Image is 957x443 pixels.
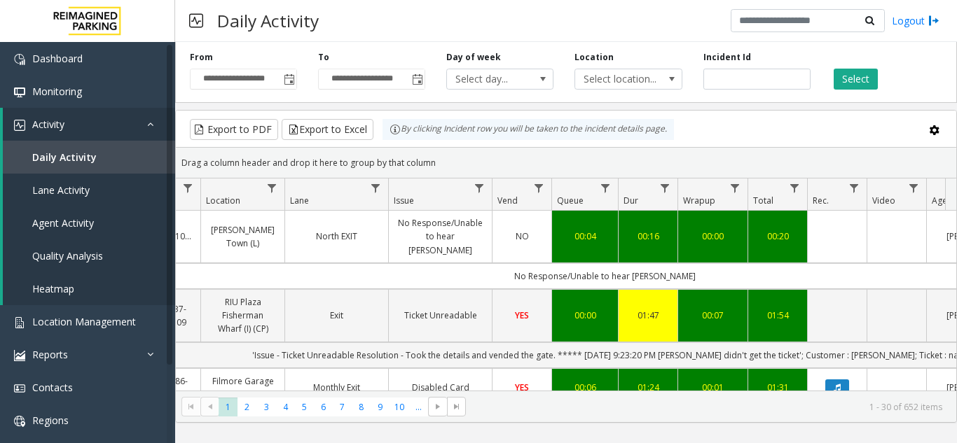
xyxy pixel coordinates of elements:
[627,381,669,394] a: 01:24
[237,398,256,416] span: Page 2
[397,309,483,322] a: Ticket Unreadable
[190,51,213,64] label: From
[32,52,83,65] span: Dashboard
[257,398,276,416] span: Page 3
[32,85,82,98] span: Monitoring
[14,383,25,394] img: 'icon'
[294,381,380,394] a: Monthly Exit
[176,178,956,391] div: Data table
[276,398,295,416] span: Page 4
[219,398,237,416] span: Page 1
[447,69,532,89] span: Select day...
[209,295,276,336] a: RIU Plaza Fisherman Wharf (I) (CP)
[560,230,610,243] div: 00:04
[32,183,90,197] span: Lane Activity
[189,3,203,38] img: pageIcon
[627,309,669,322] a: 01:47
[295,398,314,416] span: Page 5
[371,398,390,416] span: Page 9
[32,315,136,328] span: Location Management
[394,195,414,206] span: Issue
[497,195,518,206] span: Vend
[209,374,276,401] a: Filmore Garage (R390)
[501,230,543,243] a: NO
[515,309,529,321] span: YES
[892,13,939,28] a: Logout
[703,51,751,64] label: Incident Id
[726,178,745,197] a: Wrapup Filter Menu
[627,230,669,243] a: 00:16
[366,178,385,197] a: Lane Filter Menu
[932,195,955,206] span: Agent
[560,381,610,394] a: 00:06
[166,230,192,243] a: L21088000
[530,178,549,197] a: Vend Filter Menu
[574,51,614,64] label: Location
[501,381,543,394] a: YES
[845,178,864,197] a: Rec. Filter Menu
[3,174,175,206] a: Lane Activity
[451,401,462,412] span: Go to the last page
[383,119,674,140] div: By clicking Incident row you will be taken to the incident details page.
[557,195,584,206] span: Queue
[14,350,25,361] img: 'icon'
[757,381,799,394] a: 01:31
[3,108,175,141] a: Activity
[687,381,739,394] a: 00:01
[390,398,409,416] span: Page 10
[318,51,329,64] label: To
[166,374,192,401] a: R86-52
[209,223,276,250] a: [PERSON_NAME] Town (L)
[397,381,483,394] a: Disabled Card
[190,119,278,140] button: Export to PDF
[474,401,942,413] kendo-pager-info: 1 - 30 of 652 items
[390,124,401,135] img: infoIcon.svg
[206,195,240,206] span: Location
[656,178,675,197] a: Dur Filter Menu
[757,309,799,322] a: 01:54
[263,178,282,197] a: Location Filter Menu
[560,309,610,322] a: 00:00
[501,309,543,322] a: YES
[3,272,175,305] a: Heatmap
[624,195,638,206] span: Dur
[516,230,529,242] span: NO
[32,249,103,262] span: Quality Analysis
[32,118,64,131] span: Activity
[753,195,773,206] span: Total
[294,309,380,322] a: Exit
[210,3,326,38] h3: Daily Activity
[176,150,956,175] div: Drag a column header and drop it here to group by that column
[683,195,715,206] span: Wrapup
[281,69,296,89] span: Toggle popup
[14,317,25,328] img: 'icon'
[3,239,175,272] a: Quality Analysis
[314,398,333,416] span: Page 6
[166,302,192,329] a: I37-309
[14,54,25,65] img: 'icon'
[294,230,380,243] a: North EXIT
[32,282,74,295] span: Heatmap
[333,398,352,416] span: Page 7
[409,69,425,89] span: Toggle popup
[757,230,799,243] a: 00:20
[687,230,739,243] a: 00:00
[447,397,466,416] span: Go to the last page
[515,381,529,393] span: YES
[3,141,175,174] a: Daily Activity
[290,195,309,206] span: Lane
[32,216,94,230] span: Agent Activity
[687,309,739,322] div: 00:07
[575,69,660,89] span: Select location...
[928,13,939,28] img: logout
[785,178,804,197] a: Total Filter Menu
